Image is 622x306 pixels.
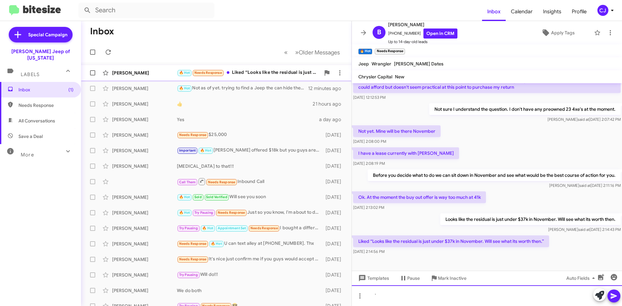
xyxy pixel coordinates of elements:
[179,257,207,261] span: Needs Response
[352,272,394,284] button: Templates
[112,287,177,294] div: [PERSON_NAME]
[177,85,308,92] div: Not as of yet. trying to find a Jeep the can hide the negative equity and keep your payment in th...
[322,147,346,154] div: [DATE]
[295,48,299,56] span: »
[179,180,196,184] span: Call Them
[179,148,196,153] span: Important
[284,48,288,56] span: «
[177,147,322,154] div: [PERSON_NAME] offered $18k but you guys are local so I figured deal with the devil you know but i...
[194,195,202,199] span: Sold
[218,226,246,230] span: Appointment Set
[322,163,346,169] div: [DATE]
[21,152,34,158] span: More
[353,147,459,159] p: I have a lease currently with [PERSON_NAME]
[377,27,381,38] span: B
[18,118,55,124] span: All Conversations
[78,3,214,18] input: Search
[353,205,384,210] span: [DATE] 2:13:02 PM
[524,27,591,39] button: Apply Tags
[281,46,344,59] nav: Page navigation example
[112,241,177,247] div: [PERSON_NAME]
[179,195,190,199] span: 🔥 Hot
[322,132,346,138] div: [DATE]
[179,133,207,137] span: Needs Response
[9,27,73,42] a: Special Campaign
[21,72,40,77] span: Labels
[352,285,622,306] div: `
[353,95,386,100] span: [DATE] 12:12:53 PM
[179,210,190,215] span: 🔥 Hot
[291,46,344,59] button: Next
[179,86,190,90] span: 🔥 Hot
[506,2,538,21] a: Calendar
[597,5,608,16] div: CJ
[372,61,391,67] span: Wrangler
[194,210,213,215] span: Try Pausing
[353,75,621,93] p: I was looking to see what the 4xe 2023 you had selling for- I will be returning my jeep in Novemb...
[177,101,313,107] div: 👍
[112,70,177,76] div: [PERSON_NAME]
[353,249,385,254] span: [DATE] 2:14:56 PM
[211,242,222,246] span: 🔥 Hot
[308,85,346,92] div: 12 minutes ago
[177,131,322,139] div: $25,000
[375,49,405,54] small: Needs Response
[202,226,213,230] span: 🔥 Hot
[547,117,621,122] span: [PERSON_NAME] [DATE] 2:07:42 PM
[322,178,346,185] div: [DATE]
[177,193,322,201] div: Will see you soon
[177,240,322,247] div: U can text alley at [PHONE_NUMBER]. Thx
[112,147,177,154] div: [PERSON_NAME]
[112,116,177,123] div: [PERSON_NAME]
[68,86,74,93] span: (1)
[322,210,346,216] div: [DATE]
[388,28,457,39] span: [PHONE_NUMBER]
[322,256,346,263] div: [DATE]
[208,180,236,184] span: Needs Response
[551,27,575,39] span: Apply Tags
[353,161,385,166] span: [DATE] 2:08:19 PM
[28,31,67,38] span: Special Campaign
[549,183,621,188] span: [PERSON_NAME] [DATE] 2:11:16 PM
[394,272,425,284] button: Pause
[578,117,589,122] span: said at
[440,213,621,225] p: Looks like the residual is just under $37k in November. Will see what its worth then.
[18,133,43,140] span: Save a Deal
[177,287,322,294] div: We do both
[322,194,346,200] div: [DATE]
[592,5,615,16] button: CJ
[423,28,457,39] a: Open in CRM
[299,49,340,56] span: Older Messages
[112,132,177,138] div: [PERSON_NAME]
[177,69,320,76] div: Liked “Looks like the residual is just under $37k in November. Will see what its worth then.”
[388,39,457,45] span: Up to 14-day-old leads
[438,272,466,284] span: Mark Inactive
[567,2,592,21] a: Profile
[112,85,177,92] div: [PERSON_NAME]
[566,272,597,284] span: Auto Fields
[548,227,621,232] span: [PERSON_NAME] [DATE] 2:14:43 PM
[538,2,567,21] span: Insights
[179,273,198,277] span: Try Pausing
[395,74,404,80] span: New
[200,148,211,153] span: 🔥 Hot
[112,272,177,278] div: [PERSON_NAME]
[358,49,372,54] small: 🔥 Hot
[280,46,292,59] button: Previous
[322,225,346,232] div: [DATE]
[319,116,346,123] div: a day ago
[112,101,177,107] div: [PERSON_NAME]
[322,287,346,294] div: [DATE]
[112,225,177,232] div: [PERSON_NAME]
[388,21,457,28] span: [PERSON_NAME]
[482,2,506,21] a: Inbox
[218,210,245,215] span: Needs Response
[353,125,441,137] p: Not yet. Mine will be there November
[358,61,369,67] span: Jeep
[313,101,346,107] div: 21 hours ago
[177,255,322,263] div: It's nice just confirm me if you guys would accept the trade in
[407,272,420,284] span: Pause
